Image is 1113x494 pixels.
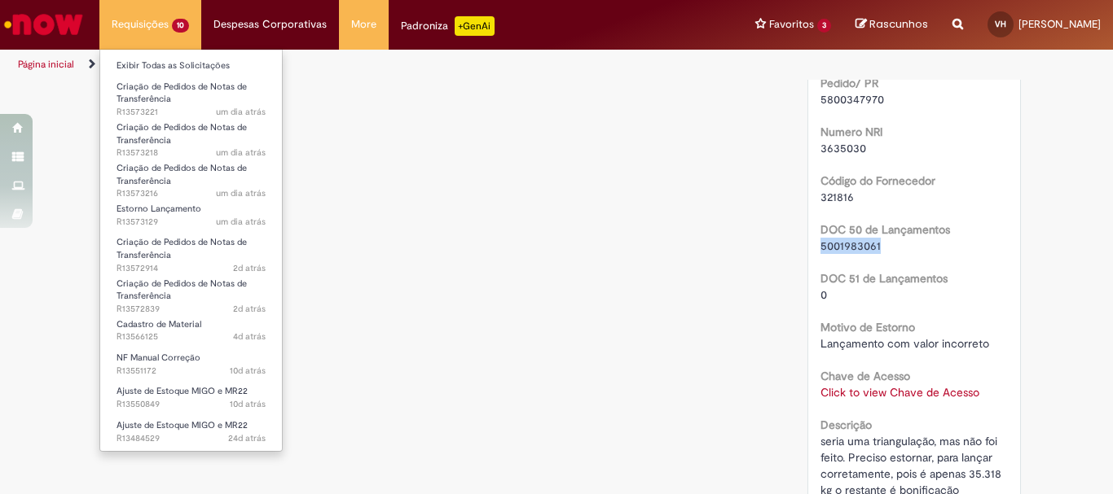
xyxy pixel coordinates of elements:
b: Motivo de Estorno [820,320,915,334]
time: 05/09/2025 11:55:42 [228,432,266,444]
a: Aberto R13566125 : Cadastro de Material [100,316,282,346]
span: Estorno Lançamento [117,203,201,215]
span: Criação de Pedidos de Notas de Transferência [117,121,247,146]
span: 4d atrás [233,330,266,343]
span: 2d atrás [233,303,266,315]
a: Aberto R13573221 : Criação de Pedidos de Notas de Transferência [100,78,282,113]
span: More [351,16,376,33]
span: Rascunhos [869,16,928,32]
a: Aberto R13573216 : Criação de Pedidos de Notas de Transferência [100,160,282,195]
a: Aberto R13573218 : Criação de Pedidos de Notas de Transferência [100,119,282,154]
b: Código do Fornecedor [820,173,935,188]
div: Padroniza [401,16,495,36]
b: DOC 50 de Lançamentos [820,222,950,237]
b: DOC 51 de Lançamentos [820,271,948,286]
span: 24d atrás [228,432,266,444]
span: R13551172 [117,365,266,378]
span: 10d atrás [230,365,266,377]
span: 10 [172,19,189,33]
span: R13573221 [117,106,266,119]
span: 2d atrás [233,262,266,274]
span: R13572839 [117,303,266,316]
span: um dia atrás [216,216,266,228]
span: Ajuste de Estoque MIGO e MR22 [117,385,248,397]
time: 27/09/2025 11:36:00 [233,262,266,274]
span: Criação de Pedidos de Notas de Transferência [117,236,247,261]
span: NF Manual Correção [117,352,200,364]
span: um dia atrás [216,146,266,159]
a: Aberto R13551172 : NF Manual Correção [100,349,282,379]
p: +GenAi [455,16,495,36]
a: Click to view Chave de Acesso [820,385,979,400]
span: 321816 [820,190,854,204]
span: 10d atrás [230,398,266,410]
time: 19/09/2025 14:05:38 [230,398,266,410]
span: VH [995,19,1006,29]
span: um dia atrás [216,106,266,118]
span: R13573129 [117,216,266,229]
a: Aberto R13572839 : Criação de Pedidos de Notas de Transferência [100,275,282,310]
span: [PERSON_NAME] [1018,17,1101,31]
span: R13572914 [117,262,266,275]
span: Cadastro de Material [117,318,201,330]
span: R13484529 [117,432,266,445]
img: ServiceNow [2,8,86,41]
span: R13566125 [117,330,266,343]
span: R13550849 [117,398,266,411]
a: Aberto R13572914 : Criação de Pedidos de Notas de Transferência [100,234,282,269]
time: 27/09/2025 16:10:35 [216,106,266,118]
b: Descrição [820,417,872,432]
span: R13573216 [117,187,266,200]
span: 5001983061 [820,238,881,253]
b: Pedido/ PR [820,76,878,90]
span: Despesas Corporativas [213,16,327,33]
a: Página inicial [18,58,74,71]
ul: Requisições [99,49,283,452]
a: Aberto R13550849 : Ajuste de Estoque MIGO e MR22 [100,383,282,413]
span: 3635030 [820,141,866,155]
span: Criação de Pedidos de Notas de Transferência [117,81,247,106]
span: R13573218 [117,146,266,160]
span: Favoritos [769,16,814,33]
span: 0 [820,287,827,302]
time: 27/09/2025 16:05:02 [216,146,266,159]
a: Exibir Todas as Solicitações [100,57,282,75]
b: Numero NRI [820,125,882,139]
span: 5800347970 [820,92,884,107]
a: Aberto R13484529 : Ajuste de Estoque MIGO e MR22 [100,417,282,447]
ul: Trilhas de página [12,50,730,80]
a: Rascunhos [856,17,928,33]
time: 27/09/2025 15:52:37 [216,187,266,199]
span: Lançamento com valor incorreto [820,336,989,351]
a: Aberto R13573129 : Estorno Lançamento [100,200,282,230]
span: Criação de Pedidos de Notas de Transferência [117,162,247,187]
span: Criação de Pedidos de Notas de Transferência [117,278,247,303]
span: Ajuste de Estoque MIGO e MR22 [117,419,248,431]
span: 3 [817,19,831,33]
b: Chave de Acesso [820,369,910,383]
span: Requisições [112,16,169,33]
span: um dia atrás [216,187,266,199]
